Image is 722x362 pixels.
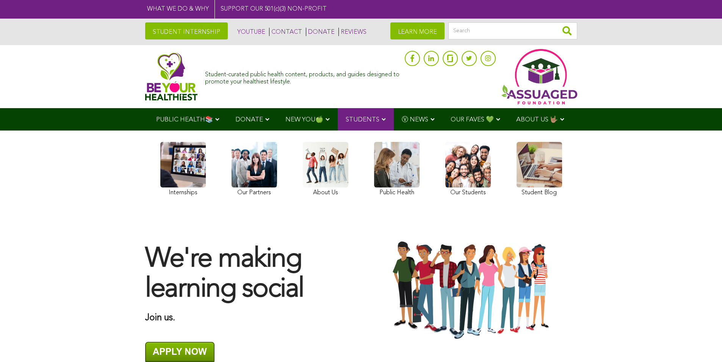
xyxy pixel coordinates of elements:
a: DONATE [306,28,335,36]
span: STUDENTS [346,116,379,123]
span: PUBLIC HEALTH📚 [156,116,213,123]
strong: Join us. [145,313,175,323]
a: LEARN MORE [390,22,445,39]
div: Student-curated public health content, products, and guides designed to promote your healthiest l... [205,68,401,86]
img: glassdoor [447,55,453,62]
a: CONTACT [269,28,302,36]
span: Ⓥ NEWS [402,116,428,123]
a: YOUTUBE [235,28,265,36]
a: STUDENT INTERNSHIP [145,22,228,39]
span: NEW YOU🍏 [285,116,323,123]
h1: We're making learning social [145,245,354,305]
input: Search [448,22,577,39]
a: REVIEWS [338,28,366,36]
span: ABOUT US 🤟🏽 [516,116,558,123]
img: Assuaged [145,52,198,101]
div: Navigation Menu [145,108,577,131]
span: OUR FAVES 💚 [451,116,494,123]
span: DONATE [235,116,263,123]
img: Group-Of-Students-Assuaged [369,240,577,341]
img: Assuaged App [501,49,577,104]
